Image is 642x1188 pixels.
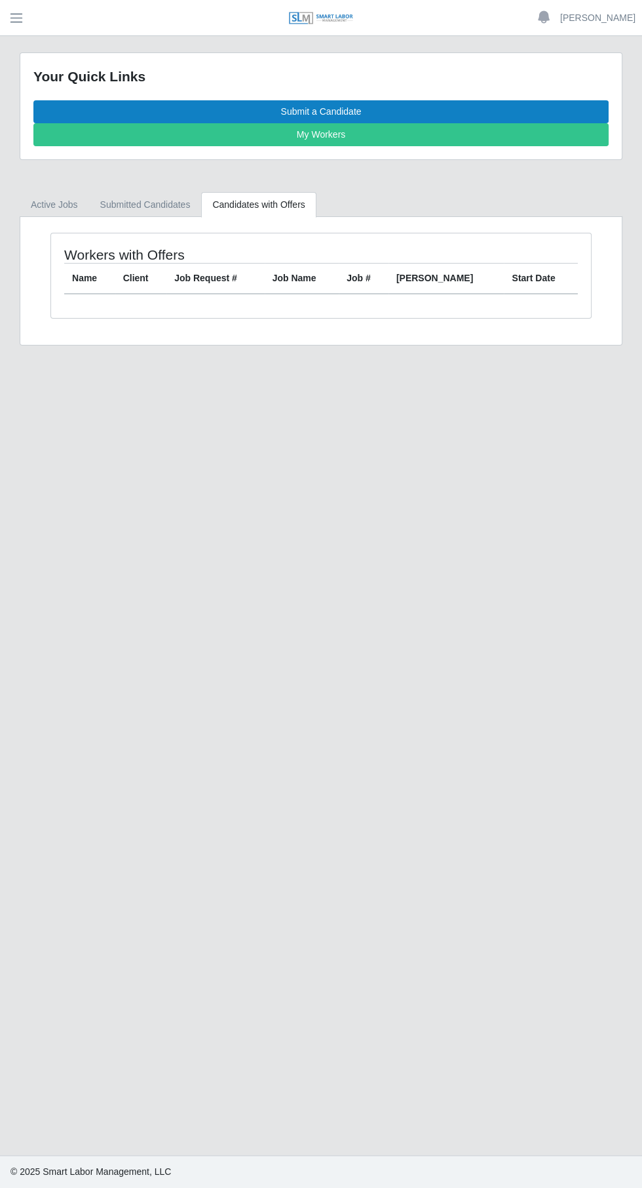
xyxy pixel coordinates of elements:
a: [PERSON_NAME] [560,11,635,25]
th: Name [64,263,115,294]
a: Candidates with Offers [201,192,316,218]
h4: Workers with Offers [64,247,267,263]
th: Client [115,263,167,294]
th: [PERSON_NAME] [388,263,504,294]
th: Start Date [504,263,578,294]
img: SLM Logo [288,11,354,26]
a: Submit a Candidate [33,100,609,123]
th: Job Name [265,263,339,294]
span: © 2025 Smart Labor Management, LLC [10,1166,171,1177]
a: Active Jobs [20,192,89,218]
th: Job Request # [166,263,264,294]
div: Your Quick Links [33,66,609,87]
a: Submitted Candidates [89,192,202,218]
th: Job # [339,263,388,294]
a: My Workers [33,123,609,146]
